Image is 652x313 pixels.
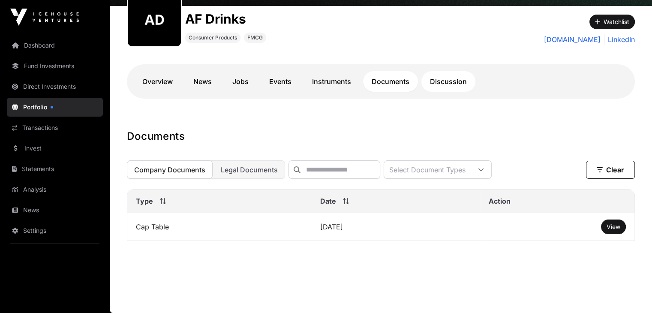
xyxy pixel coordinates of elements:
a: Transactions [7,118,103,137]
a: News [7,201,103,220]
a: Direct Investments [7,77,103,96]
img: Icehouse Ventures Logo [10,9,79,26]
a: [DOMAIN_NAME] [544,34,601,45]
a: Dashboard [7,36,103,55]
span: Action [489,196,511,206]
button: Legal Documents [213,160,285,179]
a: Invest [7,139,103,158]
button: Watchlist [589,15,635,29]
td: [DATE] [312,213,480,241]
a: Settings [7,221,103,240]
iframe: Chat Widget [609,272,652,313]
a: Documents [363,71,418,92]
a: Events [261,71,300,92]
a: Statements [7,160,103,178]
a: Discussion [421,71,475,92]
a: Analysis [7,180,103,199]
a: LinkedIn [604,34,635,45]
span: Type [136,196,153,206]
span: Consumer Products [189,34,237,41]
nav: Tabs [134,71,628,92]
a: View [607,223,620,231]
a: Instruments [303,71,360,92]
a: Portfolio [7,98,103,117]
span: FMCG [247,34,263,41]
span: Company Documents [134,166,205,174]
span: View [607,223,620,230]
span: Legal Documents [221,166,278,174]
div: Select Document Types [384,161,471,178]
span: Date [320,196,336,206]
h1: Documents [127,129,635,143]
a: Fund Investments [7,57,103,75]
button: Clear [586,161,635,179]
a: Overview [134,71,181,92]
button: Company Documents [127,160,213,179]
a: News [185,71,220,92]
h1: AF Drinks [185,11,266,27]
button: View [601,220,626,234]
a: Jobs [224,71,257,92]
td: Cap Table [127,213,312,241]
